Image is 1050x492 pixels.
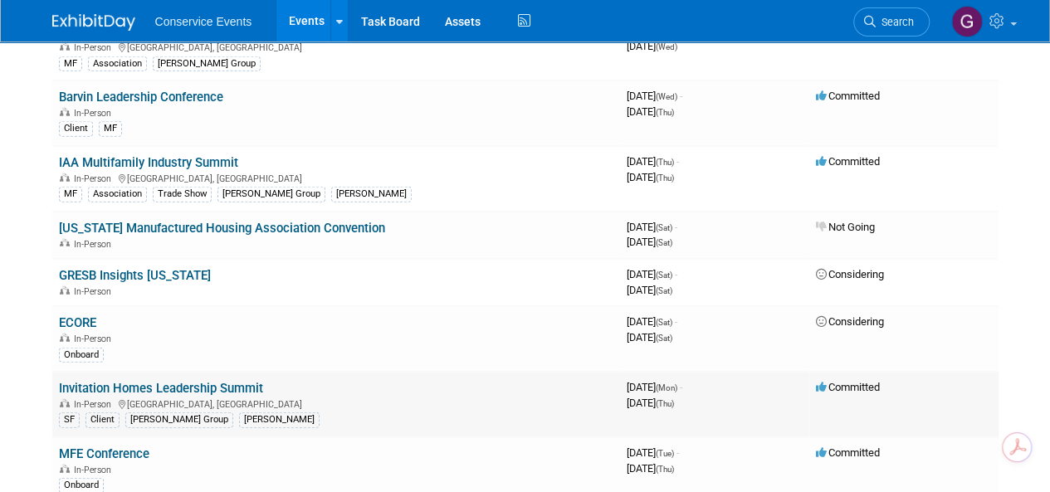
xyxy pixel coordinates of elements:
a: ECORE [59,315,96,330]
img: In-Person Event [60,108,70,116]
div: [PERSON_NAME] Group [125,412,233,427]
img: Gayle Reese [951,6,983,37]
span: Conservice Events [155,15,252,28]
span: (Sat) [656,238,672,247]
span: In-Person [74,173,116,184]
span: (Thu) [656,465,674,474]
a: IAA Multifamily Industry Summit [59,155,238,170]
span: Committed [816,446,880,459]
span: (Sat) [656,334,672,343]
div: [PERSON_NAME] [239,412,320,427]
div: [GEOGRAPHIC_DATA], [GEOGRAPHIC_DATA] [59,40,613,53]
span: (Wed) [656,92,677,101]
span: Committed [816,381,880,393]
span: [DATE] [627,315,677,328]
span: (Thu) [656,158,674,167]
span: [DATE] [627,462,674,475]
span: In-Person [74,286,116,297]
span: - [675,221,677,233]
span: (Thu) [656,399,674,408]
img: ExhibitDay [52,14,135,31]
div: Association [88,187,147,202]
span: (Sat) [656,270,672,280]
div: Association [88,56,147,71]
span: [DATE] [627,40,677,52]
span: In-Person [74,108,116,119]
span: In-Person [74,334,116,344]
div: SF [59,412,80,427]
div: Client [85,412,120,427]
div: Trade Show [153,187,212,202]
a: GRESB Insights [US_STATE] [59,268,211,283]
div: MF [59,187,82,202]
span: - [680,90,682,102]
span: [DATE] [627,90,682,102]
img: In-Person Event [60,173,70,182]
span: (Sat) [656,318,672,327]
span: - [675,315,677,328]
span: (Sat) [656,286,672,295]
span: [DATE] [627,155,679,168]
div: MF [59,56,82,71]
span: [DATE] [627,105,674,118]
div: Onboard [59,348,104,363]
img: In-Person Event [60,465,70,473]
span: - [676,446,679,459]
img: In-Person Event [60,239,70,247]
span: Committed [816,90,880,102]
span: In-Person [74,42,116,53]
span: In-Person [74,399,116,410]
img: In-Person Event [60,286,70,295]
span: In-Person [74,465,116,475]
div: MF [99,121,122,136]
a: Invitation Homes Leadership Summit [59,381,263,396]
span: (Sat) [656,223,672,232]
span: Search [876,16,914,28]
div: [GEOGRAPHIC_DATA], [GEOGRAPHIC_DATA] [59,171,613,184]
img: In-Person Event [60,399,70,407]
img: In-Person Event [60,42,70,51]
a: MFE Conference [59,446,149,461]
div: [GEOGRAPHIC_DATA], [GEOGRAPHIC_DATA] [59,397,613,410]
span: (Tue) [656,449,674,458]
span: [DATE] [627,397,674,409]
span: [DATE] [627,171,674,183]
span: (Mon) [656,383,677,392]
span: - [675,268,677,280]
span: [DATE] [627,236,672,248]
div: [PERSON_NAME] [331,187,412,202]
div: Client [59,121,93,136]
span: Committed [816,155,880,168]
span: [DATE] [627,221,677,233]
span: [DATE] [627,284,672,296]
a: Search [853,7,930,37]
div: [PERSON_NAME] Group [153,56,261,71]
a: Barvin Leadership Conference [59,90,223,105]
span: Considering [816,268,884,280]
span: (Thu) [656,173,674,183]
span: [DATE] [627,381,682,393]
span: In-Person [74,239,116,250]
span: [DATE] [627,331,672,343]
span: [DATE] [627,268,677,280]
span: (Thu) [656,108,674,117]
a: [US_STATE] Manufactured Housing Association Convention [59,221,385,236]
span: Not Going [816,221,875,233]
div: [PERSON_NAME] Group [217,187,325,202]
span: - [680,381,682,393]
span: [DATE] [627,446,679,459]
span: - [676,155,679,168]
span: (Wed) [656,42,677,51]
span: Considering [816,315,884,328]
img: In-Person Event [60,334,70,342]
